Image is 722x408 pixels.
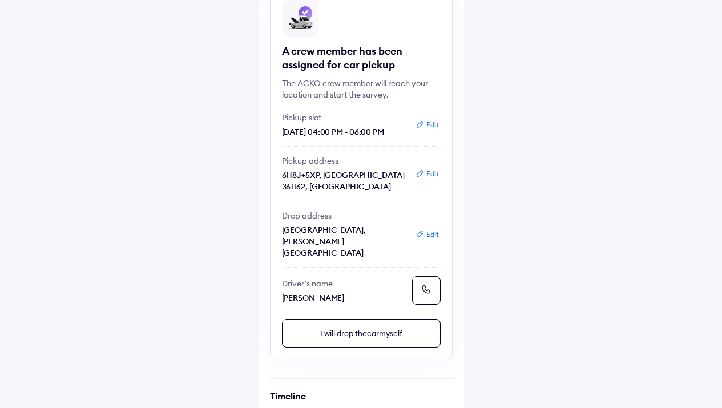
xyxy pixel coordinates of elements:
[412,168,442,180] button: Edit
[282,112,408,123] p: Pickup slot
[270,390,453,402] h6: Timeline
[282,210,408,221] p: Drop address
[412,229,442,240] button: Edit
[282,278,408,289] p: Driver’s name
[282,169,408,192] p: 6H8J+5XP, [GEOGRAPHIC_DATA] 361162, [GEOGRAPHIC_DATA]
[412,119,442,131] button: Edit
[282,319,441,348] button: I will drop thecarmyself
[282,78,441,100] div: The ACKO crew member will reach your location and start the survey.
[282,155,408,167] p: Pickup address
[282,126,408,138] p: [DATE] 04:00 PM - 06:00 PM
[282,292,408,304] p: [PERSON_NAME]
[282,224,408,258] p: [GEOGRAPHIC_DATA], [PERSON_NAME][GEOGRAPHIC_DATA]
[282,45,441,72] div: A crew member has been assigned for car pickup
